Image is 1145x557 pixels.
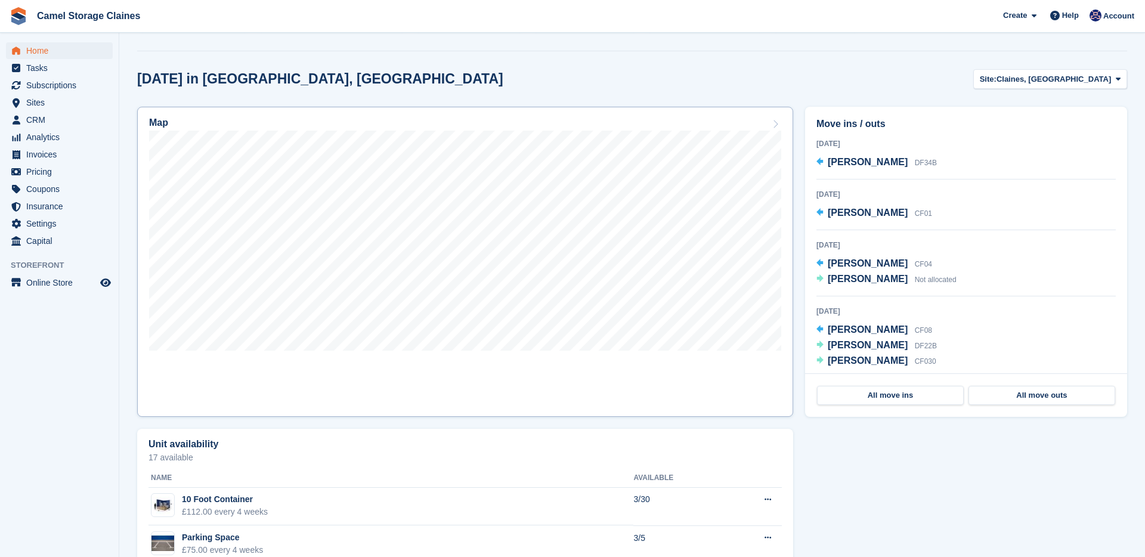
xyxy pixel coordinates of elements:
span: Home [26,42,98,59]
a: [PERSON_NAME] DF22B [816,338,937,354]
span: Settings [26,215,98,232]
span: [PERSON_NAME] [828,355,908,366]
div: [DATE] [816,306,1116,317]
img: 10-ft-container.jpg [151,497,174,514]
span: Site: [980,73,997,85]
th: Available [633,469,725,488]
span: DF34B [915,159,937,167]
h2: Map [149,117,168,128]
a: menu [6,163,113,180]
span: Subscriptions [26,77,98,94]
a: Preview store [98,276,113,290]
h2: [DATE] in [GEOGRAPHIC_DATA], [GEOGRAPHIC_DATA] [137,71,503,87]
span: Sites [26,94,98,111]
span: Insurance [26,198,98,215]
span: Invoices [26,146,98,163]
img: istockphoto-1335929190-612x612.jpg [151,536,174,551]
a: All move outs [968,386,1115,405]
th: Name [148,469,633,488]
a: [PERSON_NAME] CF01 [816,206,932,221]
img: stora-icon-8386f47178a22dfd0bd8f6a31ec36ba5ce8667c1dd55bd0f319d3a0aa187defe.svg [10,7,27,25]
a: menu [6,60,113,76]
span: Pricing [26,163,98,180]
a: menu [6,129,113,146]
p: 17 available [148,453,782,462]
a: Map [137,107,793,417]
div: £75.00 every 4 weeks [182,544,263,556]
span: CF01 [915,209,932,218]
h2: Unit availability [148,439,218,450]
a: [PERSON_NAME] CF08 [816,323,932,338]
span: [PERSON_NAME] [828,340,908,350]
span: CRM [26,112,98,128]
a: menu [6,94,113,111]
a: menu [6,146,113,163]
a: All move ins [817,386,964,405]
span: Coupons [26,181,98,197]
span: Tasks [26,60,98,76]
a: menu [6,42,113,59]
a: menu [6,181,113,197]
div: Parking Space [182,531,263,544]
span: Not allocated [915,276,957,284]
div: [DATE] [816,138,1116,149]
span: Claines, [GEOGRAPHIC_DATA] [997,73,1111,85]
span: Storefront [11,259,119,271]
span: Create [1003,10,1027,21]
div: [DATE] [816,240,1116,250]
a: [PERSON_NAME] Not allocated [816,272,957,287]
span: Help [1062,10,1079,21]
a: [PERSON_NAME] CF04 [816,256,932,272]
span: [PERSON_NAME] [828,324,908,335]
a: menu [6,77,113,94]
span: [PERSON_NAME] [828,258,908,268]
span: DF22B [915,342,937,350]
a: menu [6,215,113,232]
span: CF030 [915,357,936,366]
a: menu [6,198,113,215]
span: [PERSON_NAME] [828,208,908,218]
a: menu [6,112,113,128]
span: Online Store [26,274,98,291]
span: CF04 [915,260,932,268]
button: Site: Claines, [GEOGRAPHIC_DATA] [973,69,1127,89]
a: [PERSON_NAME] DF34B [816,155,937,171]
div: 10 Foot Container [182,493,268,506]
div: £112.00 every 4 weeks [182,506,268,518]
span: [PERSON_NAME] [828,274,908,284]
span: Capital [26,233,98,249]
h2: Move ins / outs [816,117,1116,131]
a: Camel Storage Claines [32,6,145,26]
a: menu [6,233,113,249]
span: Analytics [26,129,98,146]
img: Rod [1090,10,1101,21]
td: 3/30 [633,487,725,525]
div: [DATE] [816,189,1116,200]
span: [PERSON_NAME] [828,157,908,167]
span: CF08 [915,326,932,335]
a: menu [6,274,113,291]
a: [PERSON_NAME] CF030 [816,354,936,369]
span: Account [1103,10,1134,22]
